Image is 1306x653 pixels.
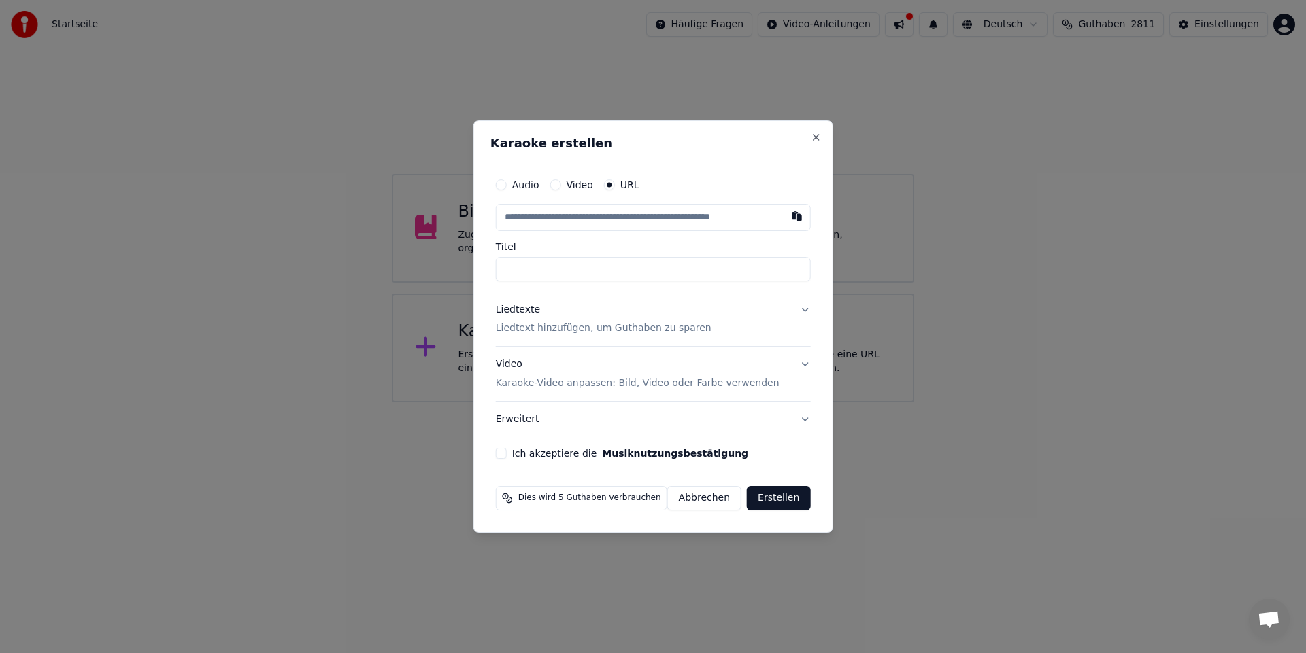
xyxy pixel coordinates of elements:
button: Erweitert [496,402,811,437]
button: Ich akzeptiere die [602,448,748,458]
button: LiedtexteLiedtext hinzufügen, um Guthaben zu sparen [496,292,811,347]
label: URL [620,180,639,190]
label: Ich akzeptiere die [512,448,748,458]
p: Liedtext hinzufügen, um Guthaben zu sparen [496,322,711,336]
p: Karaoke-Video anpassen: Bild, Video oder Farbe verwenden [496,376,780,390]
button: VideoKaraoke-Video anpassen: Bild, Video oder Farbe verwenden [496,347,811,402]
div: Video [496,358,780,391]
span: Dies wird 5 Guthaben verbrauchen [518,493,661,504]
label: Video [566,180,592,190]
label: Audio [512,180,539,190]
label: Titel [496,242,811,251]
div: Liedtexte [496,303,540,317]
h2: Karaoke erstellen [490,137,816,149]
button: Abbrechen [667,486,741,510]
button: Erstellen [747,486,810,510]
